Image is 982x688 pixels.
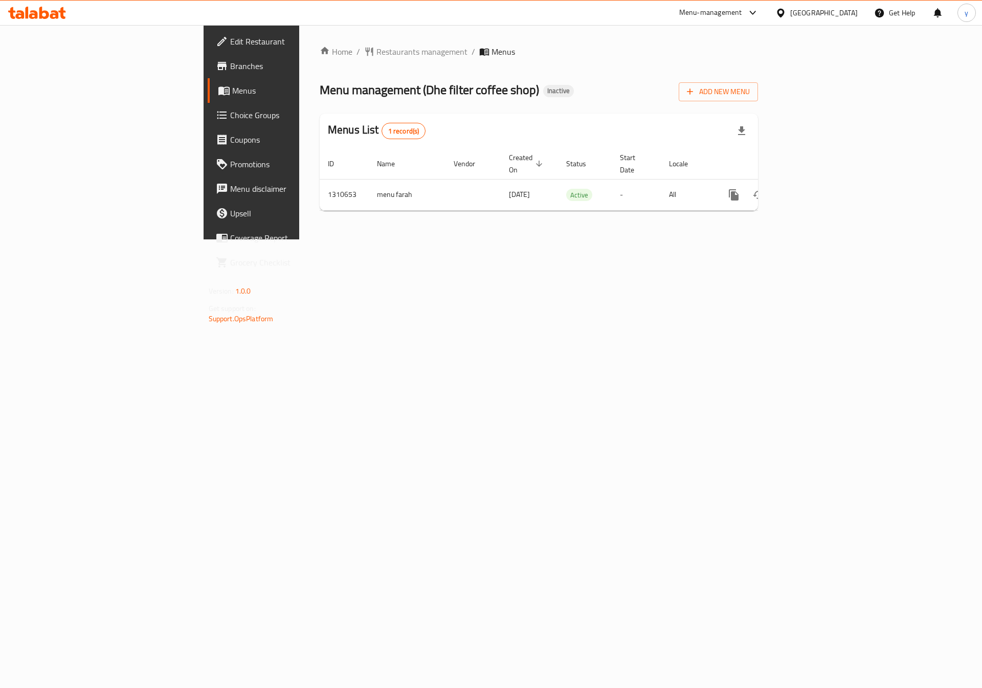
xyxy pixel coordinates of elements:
button: Change Status [746,183,771,207]
span: 1.0.0 [235,284,251,298]
a: Grocery Checklist [208,250,368,275]
span: Add New Menu [687,85,750,98]
div: [GEOGRAPHIC_DATA] [790,7,858,18]
td: menu farah [369,179,445,210]
span: Edit Restaurant [230,35,360,48]
td: All [661,179,713,210]
a: Coverage Report [208,226,368,250]
span: Coupons [230,134,360,146]
span: Grocery Checklist [230,256,360,269]
li: / [472,46,475,58]
a: Promotions [208,152,368,176]
span: Vendor [454,158,488,170]
nav: breadcrumb [320,46,758,58]
span: Menus [492,46,515,58]
span: Choice Groups [230,109,360,121]
div: Menu-management [679,7,742,19]
span: ID [328,158,347,170]
span: Restaurants management [376,46,467,58]
span: [DATE] [509,188,530,201]
a: Coupons [208,127,368,152]
span: Promotions [230,158,360,170]
span: Inactive [543,86,574,95]
table: enhanced table [320,148,828,211]
span: Menu disclaimer [230,183,360,195]
span: Start Date [620,151,649,176]
span: Menu management ( Dhe filter coffee shop ) [320,78,539,101]
span: Version: [209,284,234,298]
span: Status [566,158,599,170]
span: y [965,7,968,18]
a: Upsell [208,201,368,226]
th: Actions [713,148,828,180]
a: Choice Groups [208,103,368,127]
span: Branches [230,60,360,72]
button: Add New Menu [679,82,758,101]
span: 1 record(s) [382,126,426,136]
span: Locale [669,158,701,170]
span: Active [566,189,592,201]
a: Edit Restaurant [208,29,368,54]
a: Menu disclaimer [208,176,368,201]
a: Support.OpsPlatform [209,312,274,325]
span: Coverage Report [230,232,360,244]
span: Upsell [230,207,360,219]
td: - [612,179,661,210]
span: Menus [232,84,360,97]
h2: Menus List [328,122,426,139]
div: Export file [729,119,754,143]
span: Name [377,158,408,170]
span: Get support on: [209,302,256,315]
div: Inactive [543,85,574,97]
a: Branches [208,54,368,78]
a: Menus [208,78,368,103]
button: more [722,183,746,207]
span: Created On [509,151,546,176]
div: Total records count [382,123,426,139]
a: Restaurants management [364,46,467,58]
